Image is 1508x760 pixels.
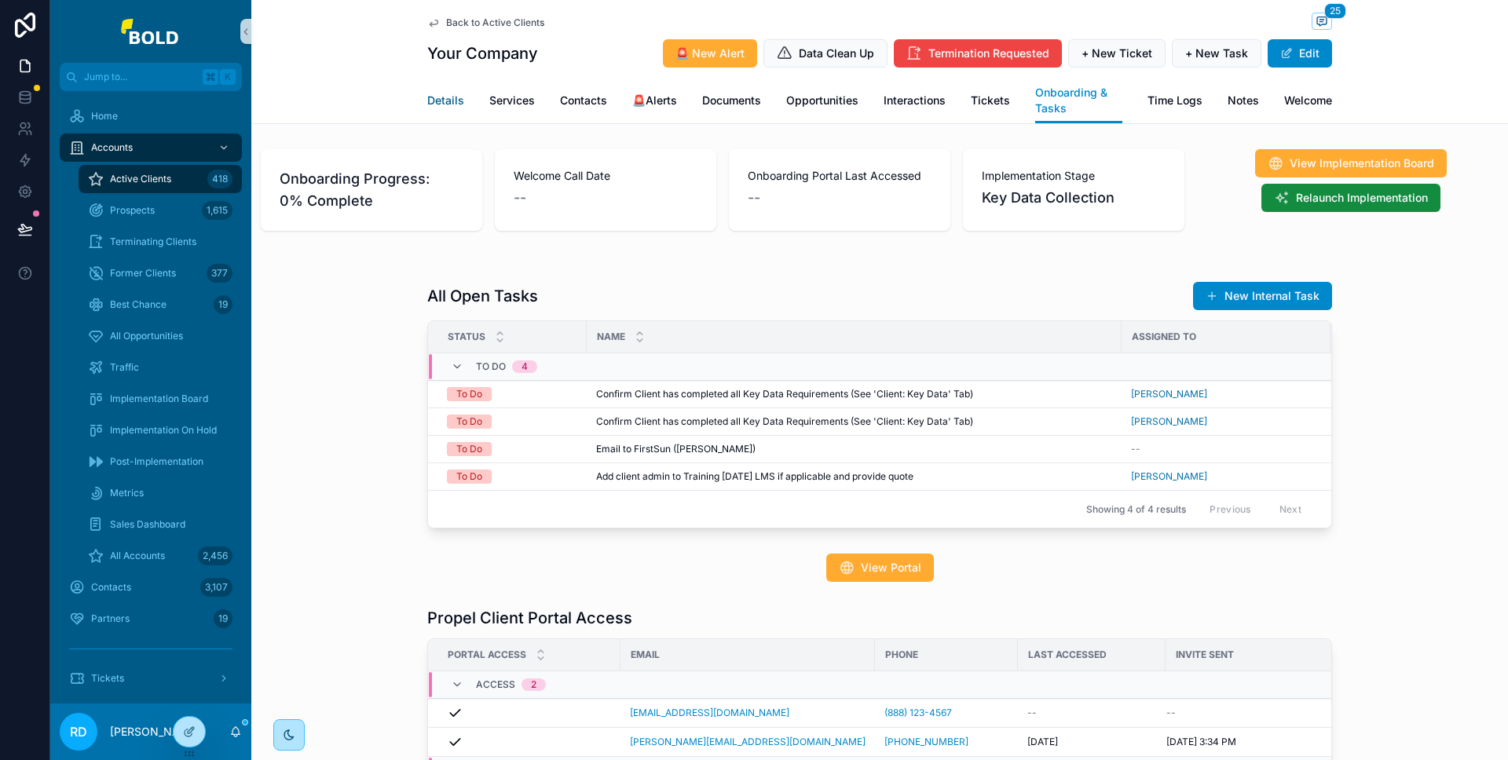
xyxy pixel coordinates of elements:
span: 25 [1324,3,1346,19]
span: All Accounts [110,550,165,562]
a: Back to Active Clients [427,16,544,29]
a: [PERSON_NAME] [1131,388,1207,400]
a: [PERSON_NAME][EMAIL_ADDRESS][DOMAIN_NAME] [630,736,866,748]
div: 3,107 [200,578,232,597]
span: [DATE] 3:34 PM [1166,736,1236,748]
a: Onboarding & Tasks [1035,79,1122,124]
a: All Accounts2,456 [79,542,242,570]
span: -- [748,187,760,209]
span: Welcome [1284,93,1332,108]
button: Termination Requested [894,39,1062,68]
span: -- [1131,443,1140,455]
a: [PERSON_NAME] [1131,388,1321,400]
a: [PHONE_NUMBER] [884,736,968,748]
a: -- [1027,707,1156,719]
div: scrollable content [50,91,251,703]
span: Metrics [110,487,144,499]
div: 418 [207,170,232,188]
a: [DATE] [1027,736,1156,748]
h1: Your Company [427,42,538,64]
a: 🚨Alerts [632,86,677,118]
a: Accounts [60,133,242,162]
a: Interactions [884,86,946,118]
a: Prospects1,615 [79,196,242,225]
span: + New Ticket [1082,46,1152,61]
span: Last Accessed [1028,649,1107,661]
div: 2 [531,678,536,691]
a: (888) 123-4567 [884,707,952,719]
a: Former Clients377 [79,259,242,287]
button: + New Task [1172,39,1261,68]
span: Implementation On Hold [110,424,217,437]
span: Partners [91,612,130,625]
span: Email to FirstSun ([PERSON_NAME]) [596,443,756,455]
span: Invite Sent [1176,649,1234,661]
a: Traffic [79,353,242,382]
a: New Internal Task [1193,282,1332,310]
span: -- [514,187,526,209]
span: All Opportunities [110,330,183,342]
div: 19 [214,609,232,628]
span: Accounts [91,141,133,154]
a: [DATE] 3:34 PM [1166,736,1323,748]
a: To Do [447,387,577,401]
h1: All Open Tasks [427,285,538,307]
a: Time Logs [1147,86,1202,118]
span: Prospects [110,204,155,217]
a: Terminating Clients [79,228,242,256]
a: [PERSON_NAME] [1131,415,1207,428]
span: Relaunch Implementation [1296,190,1428,206]
span: 🚨Alerts [632,93,677,108]
a: Contacts [560,86,607,118]
span: Key Data Collection [982,187,1166,209]
span: Tickets [91,672,124,685]
span: Time Logs [1147,93,1202,108]
button: + New Ticket [1068,39,1166,68]
span: K [221,71,234,83]
span: [PERSON_NAME] [1131,470,1207,483]
span: [DATE] [1027,736,1058,748]
span: Best Chance [110,298,167,311]
span: Sales Dashboard [110,518,185,531]
span: Confirm Client has completed all Key Data Requirements (See 'Client: Key Data' Tab) [596,388,973,400]
span: Post-Implementation [110,455,203,468]
span: Active Clients [110,173,171,185]
a: All Opportunities [79,322,242,350]
span: View Portal [861,560,921,575]
a: Tickets [971,86,1010,118]
span: Former Clients [110,267,176,280]
span: Back to Active Clients [446,16,544,29]
span: -- [1166,707,1176,719]
a: Services [489,86,535,118]
span: Implementation Board [110,393,208,405]
span: Contacts [560,93,607,108]
span: Home [91,110,118,122]
button: 🚨 New Alert [663,39,757,68]
a: Sales Dashboard [79,510,242,539]
a: Details [427,86,464,118]
button: Data Clean Up [763,39,888,68]
a: -- [1131,443,1321,455]
span: Add client admin to Training [DATE] LMS if applicable and provide quote [596,470,913,483]
span: Portal Access [448,649,526,661]
div: 377 [207,264,232,283]
a: Email to FirstSun ([PERSON_NAME]) [596,443,1112,455]
a: Implementation Board [79,385,242,413]
a: Home [60,102,242,130]
span: Traffic [110,361,139,374]
span: Assigned To [1132,331,1196,343]
span: To Do [476,360,506,373]
span: Interactions [884,93,946,108]
a: To Do [447,470,577,484]
span: Services [489,93,535,108]
a: To Do [447,415,577,429]
div: 19 [214,295,232,314]
a: Notes [1228,86,1259,118]
a: To Do [447,442,577,456]
span: Welcome Call Date [514,168,697,184]
span: Confirm Client has completed all Key Data Requirements (See 'Client: Key Data' Tab) [596,415,973,428]
span: Status [448,331,485,343]
span: 🚨 New Alert [675,46,745,61]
